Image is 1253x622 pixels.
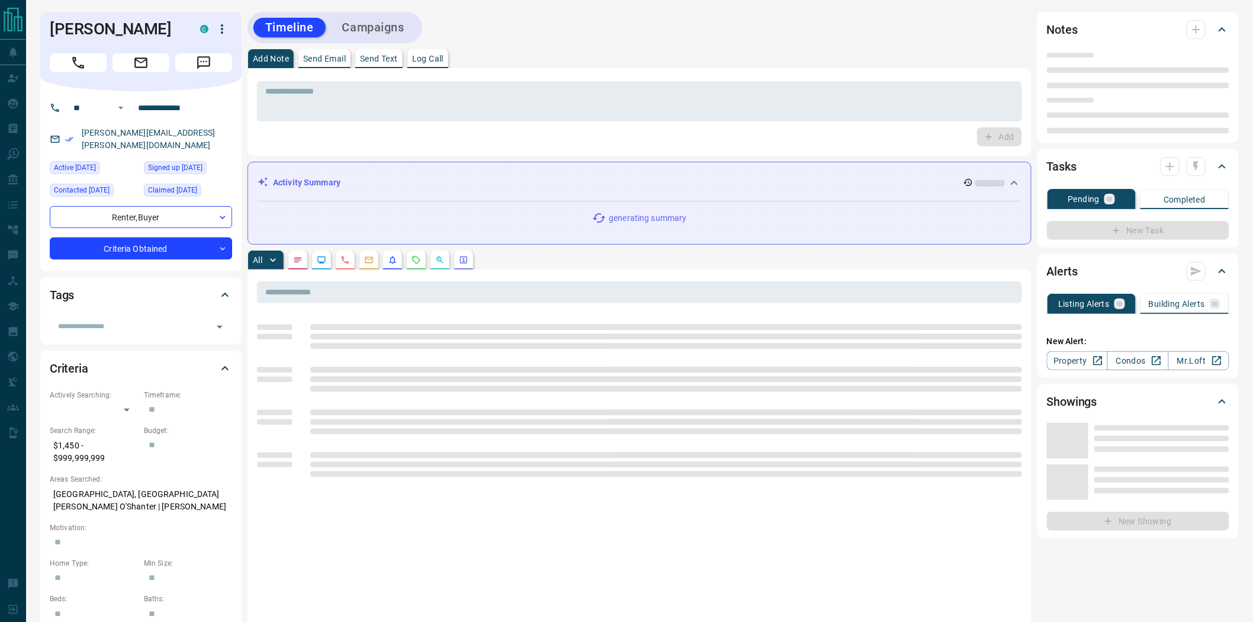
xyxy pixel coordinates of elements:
[258,172,1021,194] div: Activity Summary
[50,238,232,259] div: Criteria Obtained
[144,558,232,569] p: Min Size:
[1058,300,1110,308] p: Listing Alerts
[1047,392,1097,411] h2: Showings
[50,184,138,200] div: Wed Dec 15 2021
[364,255,374,265] svg: Emails
[1047,387,1229,416] div: Showings
[412,255,421,265] svg: Requests
[1168,351,1229,370] a: Mr.Loft
[1047,351,1108,370] a: Property
[253,18,326,37] button: Timeline
[1047,157,1077,176] h2: Tasks
[50,161,138,178] div: Mon Aug 11 2025
[50,20,182,39] h1: [PERSON_NAME]
[1149,300,1205,308] p: Building Alerts
[253,54,289,63] p: Add Note
[50,286,74,304] h2: Tags
[317,255,326,265] svg: Lead Browsing Activity
[1047,335,1229,348] p: New Alert:
[1047,262,1078,281] h2: Alerts
[50,436,138,468] p: $1,450 - $999,999,999
[148,162,203,174] span: Signed up [DATE]
[1164,195,1206,204] p: Completed
[200,25,208,33] div: condos.ca
[50,354,232,383] div: Criteria
[412,54,444,63] p: Log Call
[459,255,468,265] svg: Agent Actions
[211,319,228,335] button: Open
[50,522,232,533] p: Motivation:
[50,474,232,485] p: Areas Searched:
[273,177,340,189] p: Activity Summary
[54,162,96,174] span: Active [DATE]
[50,53,107,72] span: Call
[144,161,232,178] div: Thu Jul 23 2020
[1047,15,1229,44] div: Notes
[1047,257,1229,286] div: Alerts
[253,256,262,264] p: All
[50,359,88,378] h2: Criteria
[50,281,232,309] div: Tags
[50,485,232,517] p: [GEOGRAPHIC_DATA], [GEOGRAPHIC_DATA][PERSON_NAME] O'Shanter | [PERSON_NAME]
[144,184,232,200] div: Thu Dec 09 2021
[1047,152,1229,181] div: Tasks
[50,206,232,228] div: Renter , Buyer
[388,255,397,265] svg: Listing Alerts
[1068,195,1100,203] p: Pending
[340,255,350,265] svg: Calls
[303,54,346,63] p: Send Email
[50,390,138,400] p: Actively Searching:
[82,128,216,150] a: [PERSON_NAME][EMAIL_ADDRESS][PERSON_NAME][DOMAIN_NAME]
[175,53,232,72] span: Message
[144,390,232,400] p: Timeframe:
[144,425,232,436] p: Budget:
[65,135,73,143] svg: Email Verified
[148,184,197,196] span: Claimed [DATE]
[1047,20,1078,39] h2: Notes
[609,212,686,225] p: generating summary
[435,255,445,265] svg: Opportunities
[144,594,232,604] p: Baths:
[330,18,416,37] button: Campaigns
[50,594,138,604] p: Beds:
[50,425,138,436] p: Search Range:
[293,255,303,265] svg: Notes
[114,101,128,115] button: Open
[113,53,169,72] span: Email
[54,184,110,196] span: Contacted [DATE]
[1107,351,1168,370] a: Condos
[360,54,398,63] p: Send Text
[50,558,138,569] p: Home Type:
